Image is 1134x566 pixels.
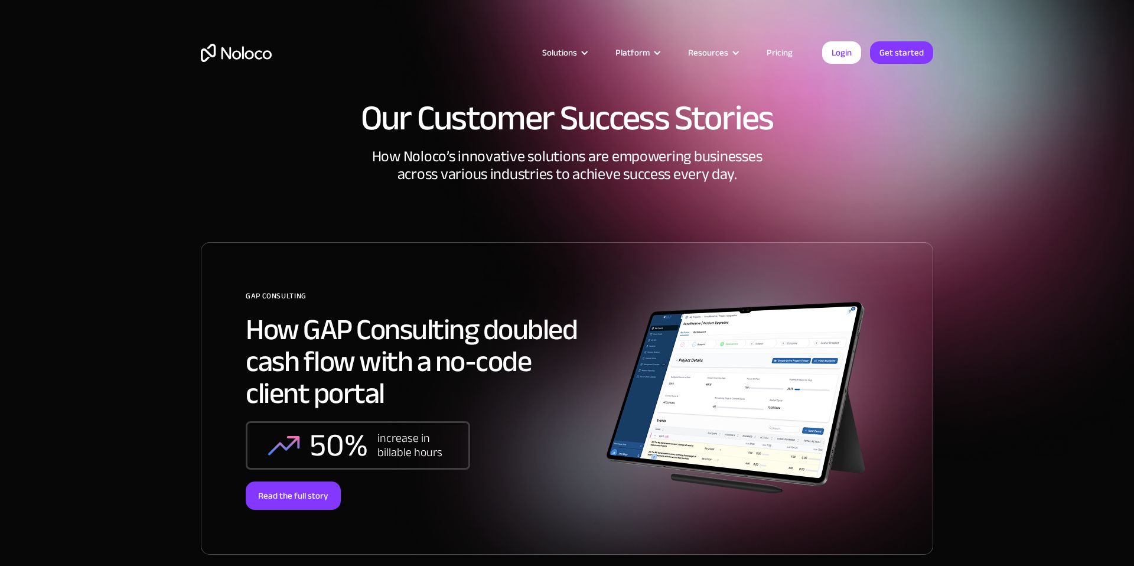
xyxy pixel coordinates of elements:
[752,45,807,60] a: Pricing
[377,431,448,460] div: increase in billable hours
[615,45,650,60] div: Platform
[246,314,594,409] h2: How GAP Consulting doubled cash flow with a no-code client portal
[246,287,594,314] div: GAP Consulting
[542,45,577,60] div: Solutions
[822,41,861,64] a: Login
[309,428,368,463] div: 50%
[673,45,752,60] div: Resources
[527,45,601,60] div: Solutions
[246,482,341,510] div: Read the full story
[201,100,933,136] h1: Our Customer Success Stories
[870,41,933,64] a: Get started
[201,148,933,242] div: How Noloco’s innovative solutions are empowering businesses across various industries to achieve ...
[688,45,728,60] div: Resources
[601,45,673,60] div: Platform
[201,242,933,555] a: GAP ConsultingHow GAP Consulting doubled cash flow with a no-code client portal50%increase in bil...
[201,44,272,62] a: home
